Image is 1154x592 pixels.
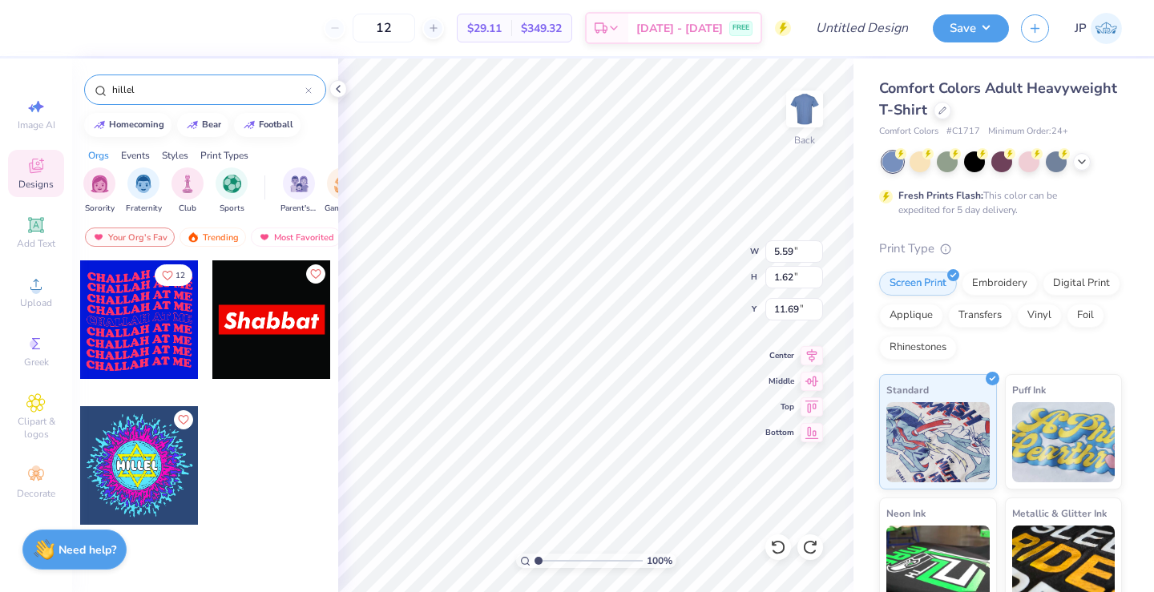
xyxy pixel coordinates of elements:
[647,554,672,568] span: 100 %
[879,79,1117,119] span: Comfort Colors Adult Heavyweight T-Shirt
[155,264,192,286] button: Like
[126,203,162,215] span: Fraternity
[636,20,723,37] span: [DATE] - [DATE]
[83,167,115,215] button: filter button
[174,410,193,429] button: Like
[879,240,1122,258] div: Print Type
[251,228,341,247] div: Most Favorited
[121,148,150,163] div: Events
[789,93,821,125] img: Back
[85,203,115,215] span: Sorority
[946,125,980,139] span: # C1717
[280,167,317,215] button: filter button
[879,304,943,328] div: Applique
[1075,13,1122,44] a: JP
[948,304,1012,328] div: Transfers
[886,402,990,482] img: Standard
[259,120,293,129] div: football
[803,12,921,44] input: Untitled Design
[280,203,317,215] span: Parent's Weekend
[109,120,164,129] div: homecoming
[962,272,1038,296] div: Embroidery
[898,189,983,202] strong: Fresh Prints Flash:
[220,203,244,215] span: Sports
[83,167,115,215] div: filter for Sorority
[171,167,204,215] button: filter button
[17,487,55,500] span: Decorate
[1012,402,1116,482] img: Puff Ink
[879,336,957,360] div: Rhinestones
[306,264,325,284] button: Like
[794,133,815,147] div: Back
[179,175,196,193] img: Club Image
[20,296,52,309] span: Upload
[334,175,353,193] img: Game Day Image
[202,120,221,129] div: bear
[84,113,171,137] button: homecoming
[933,14,1009,42] button: Save
[258,232,271,243] img: most_fav.gif
[18,119,55,131] span: Image AI
[88,148,109,163] div: Orgs
[765,427,794,438] span: Bottom
[177,113,228,137] button: bear
[765,376,794,387] span: Middle
[17,237,55,250] span: Add Text
[898,188,1095,217] div: This color can be expedited for 5 day delivery.
[111,82,305,98] input: Try "Alpha"
[290,175,309,193] img: Parent's Weekend Image
[216,167,248,215] button: filter button
[126,167,162,215] div: filter for Fraternity
[126,167,162,215] button: filter button
[1091,13,1122,44] img: Jade Paneduro
[732,22,749,34] span: FREE
[879,125,938,139] span: Comfort Colors
[93,120,106,130] img: trend_line.gif
[325,167,361,215] div: filter for Game Day
[179,203,196,215] span: Club
[234,113,301,137] button: football
[1012,381,1046,398] span: Puff Ink
[200,148,248,163] div: Print Types
[325,203,361,215] span: Game Day
[765,350,794,361] span: Center
[765,401,794,413] span: Top
[18,178,54,191] span: Designs
[879,272,957,296] div: Screen Print
[1043,272,1120,296] div: Digital Print
[353,14,415,42] input: – –
[325,167,361,215] button: filter button
[135,175,152,193] img: Fraternity Image
[886,381,929,398] span: Standard
[180,228,246,247] div: Trending
[467,20,502,37] span: $29.11
[176,272,185,280] span: 12
[216,167,248,215] div: filter for Sports
[91,175,109,193] img: Sorority Image
[243,120,256,130] img: trend_line.gif
[162,148,188,163] div: Styles
[24,356,49,368] span: Greek
[1017,304,1062,328] div: Vinyl
[92,232,105,243] img: most_fav.gif
[1067,304,1104,328] div: Foil
[186,120,199,130] img: trend_line.gif
[280,167,317,215] div: filter for Parent's Weekend
[988,125,1068,139] span: Minimum Order: 24 +
[1075,19,1087,38] span: JP
[171,167,204,215] div: filter for Club
[521,20,562,37] span: $349.32
[8,415,64,441] span: Clipart & logos
[187,232,200,243] img: trending.gif
[85,228,175,247] div: Your Org's Fav
[1012,505,1107,522] span: Metallic & Glitter Ink
[59,542,116,558] strong: Need help?
[886,505,926,522] span: Neon Ink
[223,175,241,193] img: Sports Image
